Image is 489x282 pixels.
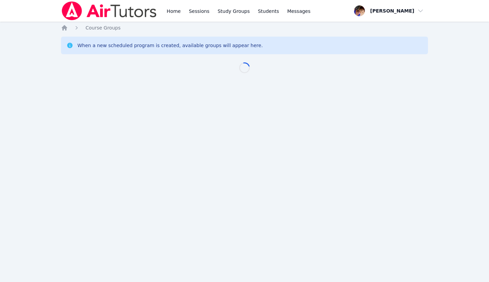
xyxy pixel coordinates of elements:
a: Course Groups [85,24,120,31]
div: When a new scheduled program is created, available groups will appear here. [77,42,263,49]
span: Messages [287,8,311,15]
span: Course Groups [85,25,120,31]
img: Air Tutors [61,1,157,20]
nav: Breadcrumb [61,24,428,31]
